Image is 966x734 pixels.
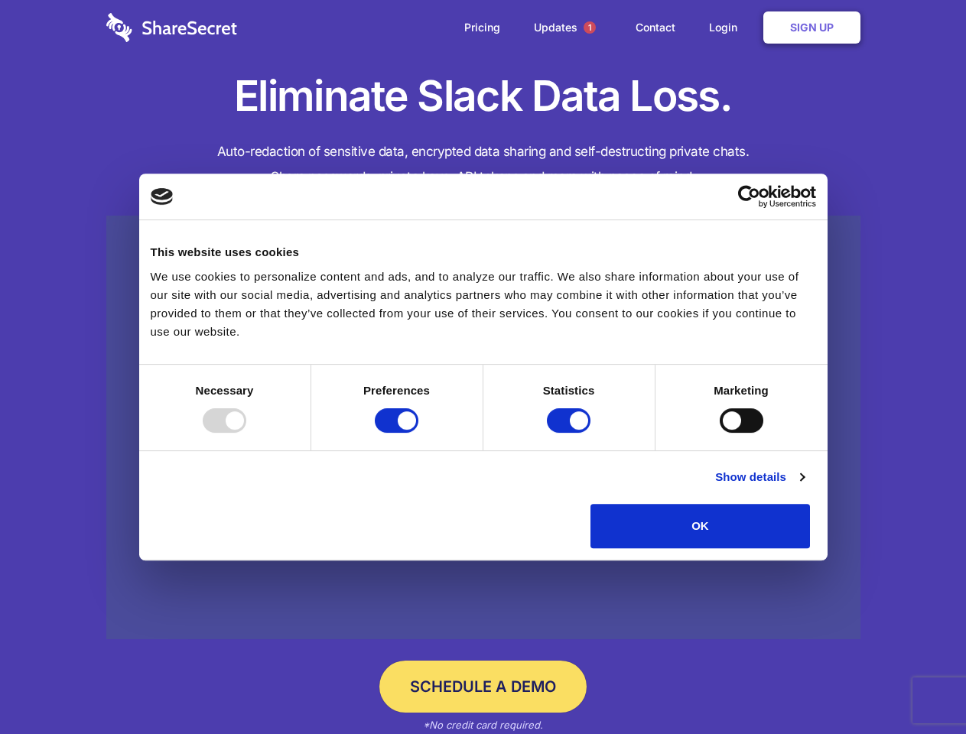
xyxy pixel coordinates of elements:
div: This website uses cookies [151,243,816,261]
em: *No credit card required. [423,719,543,731]
h1: Eliminate Slack Data Loss. [106,69,860,124]
a: Schedule a Demo [379,661,587,713]
a: Usercentrics Cookiebot - opens in a new window [682,185,816,208]
span: 1 [584,21,596,34]
a: Contact [620,4,691,51]
a: Show details [715,468,804,486]
strong: Statistics [543,384,595,397]
a: Sign Up [763,11,860,44]
strong: Marketing [714,384,769,397]
strong: Preferences [363,384,430,397]
button: OK [590,504,810,548]
div: We use cookies to personalize content and ads, and to analyze our traffic. We also share informat... [151,268,816,341]
a: Wistia video thumbnail [106,216,860,640]
a: Login [694,4,760,51]
img: logo [151,188,174,205]
a: Pricing [449,4,516,51]
strong: Necessary [196,384,254,397]
h4: Auto-redaction of sensitive data, encrypted data sharing and self-destructing private chats. Shar... [106,139,860,190]
img: logo-wordmark-white-trans-d4663122ce5f474addd5e946df7df03e33cb6a1c49d2221995e7729f52c070b2.svg [106,13,237,42]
